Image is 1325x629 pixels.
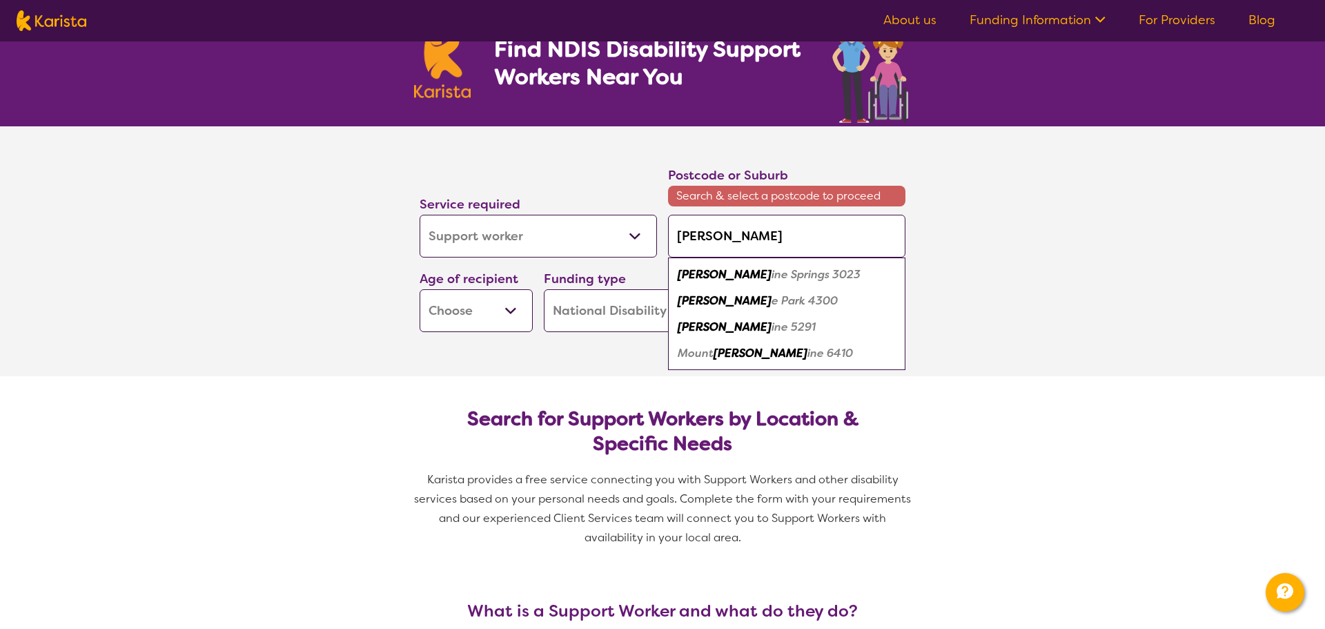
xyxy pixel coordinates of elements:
[668,186,905,206] span: Search & select a postcode to proceed
[807,346,853,360] em: ine 6410
[714,346,807,360] em: [PERSON_NAME]
[678,267,772,282] em: [PERSON_NAME]
[772,267,861,282] em: ine Springs 3023
[678,293,772,308] em: [PERSON_NAME]
[1139,12,1215,28] a: For Providers
[772,293,838,308] em: e Park 4300
[544,271,626,287] label: Funding type
[17,10,86,31] img: Karista logo
[675,314,899,340] div: Caroline 5291
[675,262,899,288] div: Caroline Springs 3023
[431,407,894,456] h2: Search for Support Workers by Location & Specific Needs
[414,472,914,545] span: Karista provides a free service connecting you with Support Workers and other disability services...
[675,340,899,367] div: Mount Caroline 6410
[668,167,788,184] label: Postcode or Suburb
[420,196,520,213] label: Service required
[678,346,714,360] em: Mount
[414,601,911,621] h3: What is a Support Worker and what do they do?
[1248,12,1275,28] a: Blog
[668,215,905,258] input: Type
[494,35,803,90] h1: Find NDIS Disability Support Workers Near You
[831,6,911,126] img: support-worker
[678,320,772,334] em: [PERSON_NAME]
[970,12,1106,28] a: Funding Information
[1266,573,1304,612] button: Channel Menu
[420,271,518,287] label: Age of recipient
[883,12,936,28] a: About us
[414,23,471,98] img: Karista logo
[675,288,899,314] div: Carole Park 4300
[772,320,816,334] em: ine 5291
